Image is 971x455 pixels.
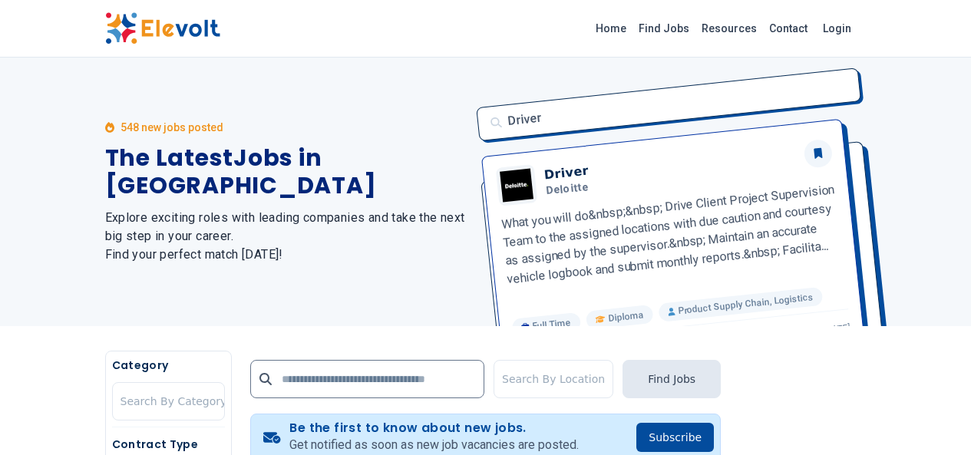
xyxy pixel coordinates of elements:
a: Contact [763,16,814,41]
p: Get notified as soon as new job vacancies are posted. [289,436,579,454]
h2: Explore exciting roles with leading companies and take the next big step in your career. Find you... [105,209,467,264]
a: Find Jobs [632,16,695,41]
h5: Contract Type [112,437,225,452]
button: Subscribe [636,423,714,452]
h4: Be the first to know about new jobs. [289,420,579,436]
a: Home [590,16,632,41]
a: Resources [695,16,763,41]
img: Elevolt [105,12,220,45]
button: Find Jobs [623,360,721,398]
p: 548 new jobs posted [121,120,223,135]
h1: The Latest Jobs in [GEOGRAPHIC_DATA] [105,144,467,199]
a: Login [814,13,860,44]
h5: Category [112,358,225,373]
